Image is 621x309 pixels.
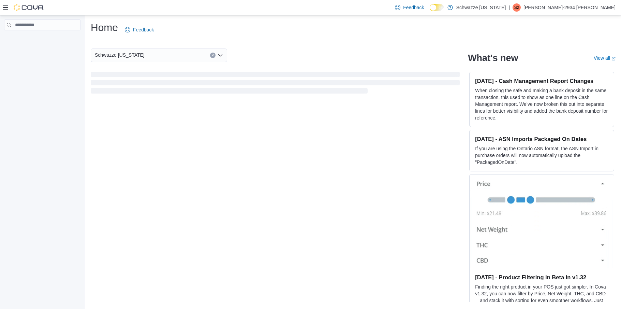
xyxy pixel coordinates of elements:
[95,51,145,59] span: Schwazze [US_STATE]
[392,1,427,14] a: Feedback
[430,4,444,11] input: Dark Mode
[91,73,460,95] span: Loading
[611,57,616,61] svg: External link
[133,26,154,33] span: Feedback
[456,3,506,12] p: Schwazze [US_STATE]
[210,53,216,58] button: Clear input
[91,21,118,34] h1: Home
[513,3,521,12] div: Steven-2934 Fuentes
[475,87,608,121] p: When closing the safe and making a bank deposit in the same transaction, this used to show as one...
[403,4,424,11] span: Feedback
[475,145,608,166] p: If you are using the Ontario ASN format, the ASN Import in purchase orders will now automatically...
[514,3,519,12] span: S2
[475,136,608,142] h3: [DATE] - ASN Imports Packaged On Dates
[4,32,80,48] nav: Complex example
[14,4,44,11] img: Cova
[468,53,518,64] h2: What's new
[594,55,616,61] a: View allExternal link
[508,3,510,12] p: |
[523,3,616,12] p: [PERSON_NAME]-2934 [PERSON_NAME]
[475,274,608,281] h3: [DATE] - Product Filtering in Beta in v1.32
[122,23,157,37] a: Feedback
[218,53,223,58] button: Open list of options
[475,78,608,84] h3: [DATE] - Cash Management Report Changes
